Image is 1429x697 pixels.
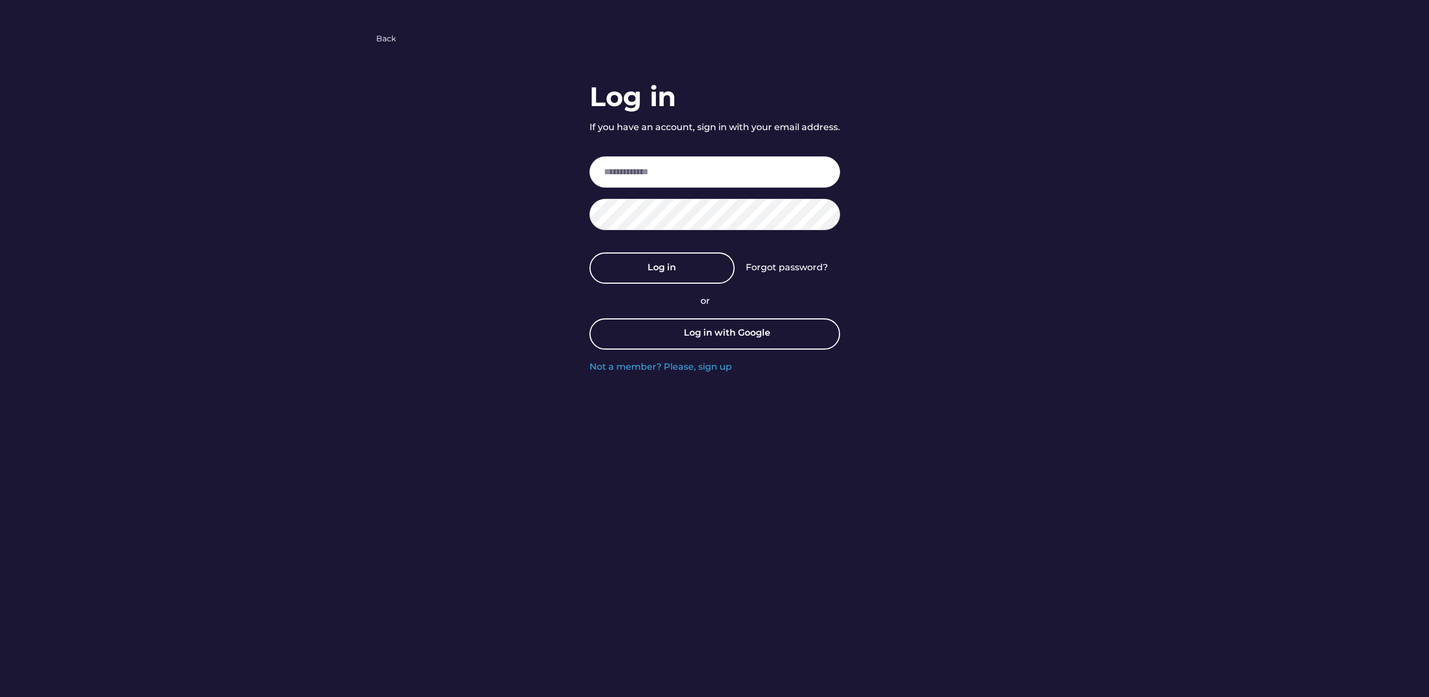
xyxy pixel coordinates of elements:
[589,252,735,284] button: Log in
[357,32,371,46] img: yH5BAEAAAAALAAAAAABAAEAAAIBRAA7
[589,121,840,133] div: If you have an account, sign in with your email address.
[659,326,675,342] img: yH5BAEAAAAALAAAAAABAAEAAAIBRAA7
[1000,139,1429,697] img: yH5BAEAAAAALAAAAAABAAEAAAIBRAA7
[639,22,790,56] img: yH5BAEAAAAALAAAAAABAAEAAAIBRAA7
[589,78,676,116] div: Log in
[746,261,828,274] div: Forgot password?
[684,327,770,341] div: Log in with Google
[376,34,396,45] div: Back
[589,361,732,373] div: Not a member? Please, sign up
[701,295,728,307] div: or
